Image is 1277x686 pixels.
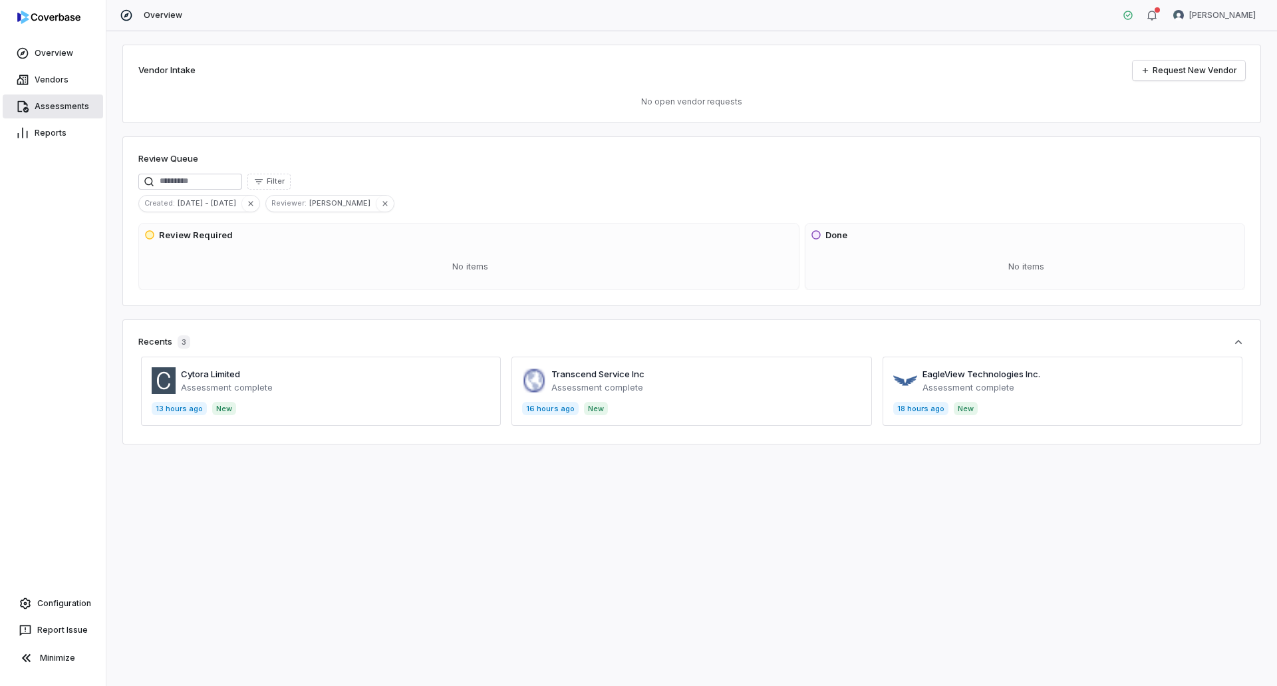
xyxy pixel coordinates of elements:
a: Request New Vendor [1133,61,1245,81]
div: No items [144,250,796,284]
button: Report Issue [5,618,100,642]
a: Cytora Limited [181,369,240,379]
a: Transcend Service Inc [551,369,644,379]
span: [PERSON_NAME] [1189,10,1256,21]
img: Melanie Lorent avatar [1173,10,1184,21]
a: Reports [3,121,103,145]
div: No items [811,250,1242,284]
h2: Vendor Intake [138,64,196,77]
p: No open vendor requests [138,96,1245,107]
a: Assessments [3,94,103,118]
a: Configuration [5,592,100,615]
img: logo-D7KZi-bG.svg [17,11,80,24]
span: [DATE] - [DATE] [178,197,241,209]
button: Melanie Lorent avatar[PERSON_NAME] [1165,5,1264,25]
h3: Done [825,229,847,242]
div: Recents [138,335,190,349]
button: Filter [247,174,291,190]
a: Vendors [3,68,103,92]
a: EagleView Technologies Inc. [922,369,1040,379]
h1: Review Queue [138,152,198,166]
span: 3 [178,335,190,349]
button: Recents3 [138,335,1245,349]
span: Overview [144,10,182,21]
span: Reviewer : [266,197,309,209]
span: [PERSON_NAME] [309,197,376,209]
span: Filter [267,176,285,186]
button: Minimize [5,645,100,671]
h3: Review Required [159,229,233,242]
span: Created : [139,197,178,209]
a: Overview [3,41,103,65]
